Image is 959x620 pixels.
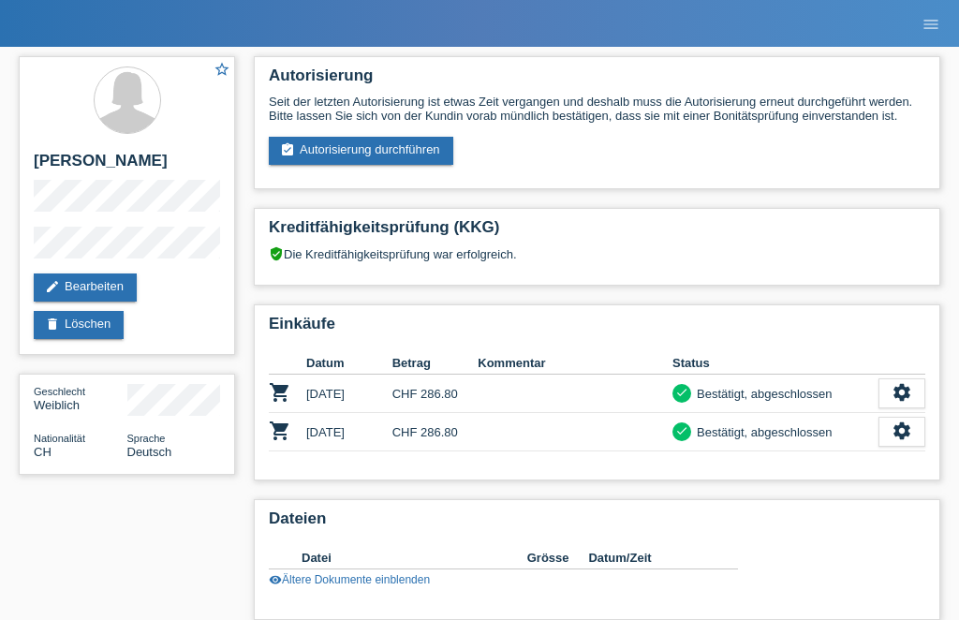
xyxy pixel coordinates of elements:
i: menu [922,15,940,34]
i: verified_user [269,246,284,261]
i: settings [892,421,912,441]
i: star_border [214,61,230,78]
td: [DATE] [306,413,392,451]
i: settings [892,382,912,403]
span: Geschlecht [34,386,85,397]
h2: [PERSON_NAME] [34,152,220,180]
a: editBearbeiten [34,273,137,302]
i: visibility [269,573,282,586]
i: assignment_turned_in [280,142,295,157]
th: Grösse [527,547,589,569]
i: POSP00015664 [269,420,291,442]
td: [DATE] [306,375,392,413]
th: Datei [302,547,527,569]
span: Deutsch [127,445,172,459]
th: Kommentar [478,352,672,375]
i: edit [45,279,60,294]
span: Nationalität [34,433,85,444]
h2: Einkäufe [269,315,925,343]
div: Weiblich [34,384,127,412]
th: Status [672,352,878,375]
a: visibilityÄltere Dokumente einblenden [269,573,430,586]
h2: Dateien [269,509,925,538]
div: Die Kreditfähigkeitsprüfung war erfolgreich. [269,246,925,275]
i: check [675,424,688,437]
i: delete [45,317,60,332]
div: Bestätigt, abgeschlossen [691,422,833,442]
a: star_border [214,61,230,81]
th: Datum/Zeit [588,547,711,569]
div: Seit der letzten Autorisierung ist etwas Zeit vergangen und deshalb muss die Autorisierung erneut... [269,95,925,123]
h2: Kreditfähigkeitsprüfung (KKG) [269,218,925,246]
a: deleteLöschen [34,311,124,339]
td: CHF 286.80 [392,375,479,413]
i: POSP00009292 [269,381,291,404]
a: menu [912,18,950,29]
a: assignment_turned_inAutorisierung durchführen [269,137,453,165]
div: Bestätigt, abgeschlossen [691,384,833,404]
th: Betrag [392,352,479,375]
th: Datum [306,352,392,375]
h2: Autorisierung [269,66,925,95]
td: CHF 286.80 [392,413,479,451]
span: Schweiz [34,445,52,459]
span: Sprache [127,433,166,444]
i: check [675,386,688,399]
